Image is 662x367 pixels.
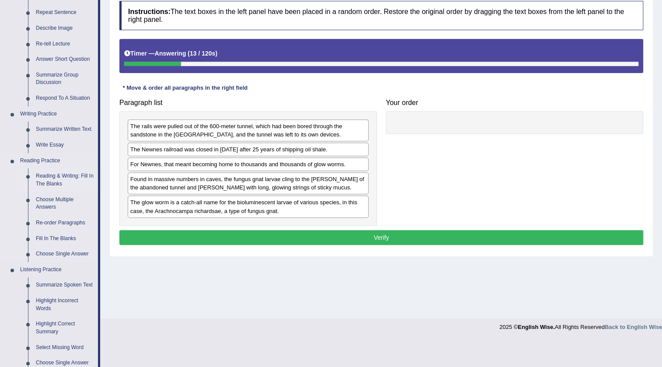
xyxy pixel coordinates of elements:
a: Re-order Paragraphs [32,215,98,231]
div: The glow worm is a catch-all name for the bioluminescent larvae of various species, in this case,... [128,196,369,217]
a: Respond To A Situation [32,91,98,106]
a: Choose Single Answer [32,246,98,262]
a: Describe Image [32,21,98,36]
a: Repeat Sentence [32,5,98,21]
a: Highlight Incorrect Words [32,293,98,316]
a: Summarize Group Discussion [32,67,98,91]
b: ) [215,50,217,57]
div: The Newnes railroad was closed in [DATE] after 25 years of shipping oil shale. [128,143,369,156]
a: Highlight Correct Summary [32,316,98,339]
div: 2025 © All Rights Reserved [499,318,662,331]
button: Verify [119,230,643,245]
div: Found in massive numbers in caves, the fungus gnat larvae cling to the [PERSON_NAME] of the aband... [128,172,369,194]
a: Reading & Writing: Fill In The Blanks [32,168,98,192]
a: Fill In The Blanks [32,231,98,247]
b: 13 / 120s [190,50,215,57]
h4: Paragraph list [119,99,377,107]
div: For Newnes, that meant becoming home to thousands and thousands of glow worms. [128,157,369,171]
b: ( [188,50,190,57]
a: Re-tell Lecture [32,36,98,52]
a: Select Missing Word [32,340,98,356]
a: Reading Practice [16,153,98,169]
a: Choose Multiple Answers [32,192,98,215]
a: Write Essay [32,137,98,153]
a: Back to English Wise [605,324,662,330]
a: Summarize Spoken Text [32,277,98,293]
a: Writing Practice [16,106,98,122]
b: Answering [155,50,186,57]
a: Listening Practice [16,262,98,278]
div: * Move & order all paragraphs in the right field [119,84,251,92]
h4: The text boxes in the left panel have been placed in a random order. Restore the original order b... [119,1,643,30]
a: Answer Short Question [32,52,98,67]
b: Instructions: [128,8,171,15]
div: The rails were pulled out of the 600-meter tunnel, which had been bored through the sandstone in ... [128,119,369,141]
h5: Timer — [124,50,217,57]
h4: Your order [386,99,643,107]
strong: English Wise. [518,324,554,330]
a: Summarize Written Text [32,122,98,137]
